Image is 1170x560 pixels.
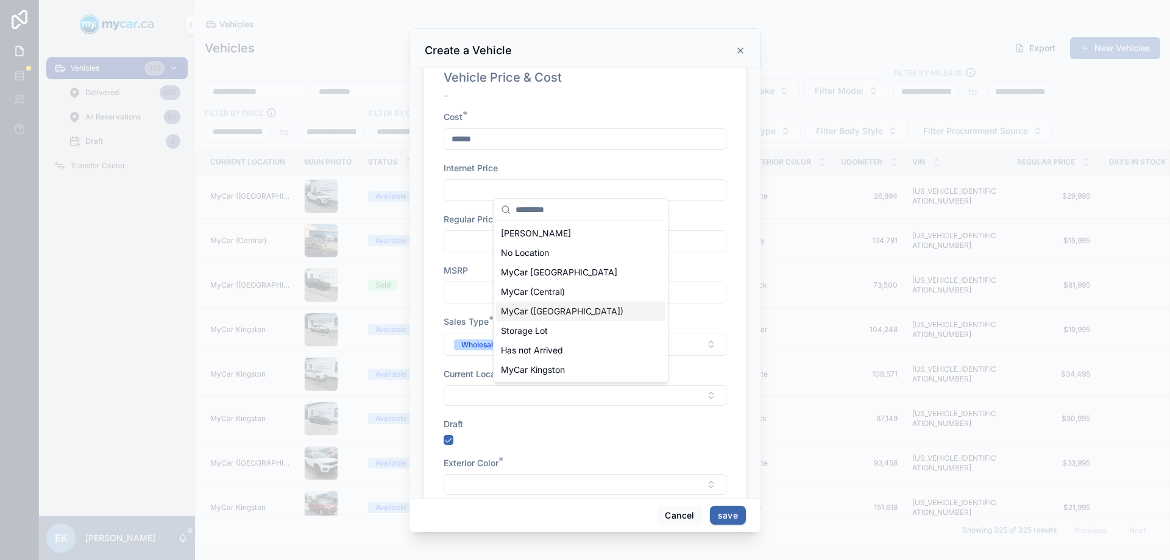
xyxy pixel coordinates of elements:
span: Storage Lot [501,325,548,337]
span: MyCar Kingston [501,364,565,376]
p: _ [444,86,562,99]
span: MyCar ([GEOGRAPHIC_DATA]) [501,305,623,317]
span: Exterior Color [444,458,498,468]
h1: Vehicle Price & Cost [444,69,562,86]
span: Has not Arrived [501,344,563,356]
span: Cost [444,112,463,122]
h3: Create a Vehicle [425,43,512,58]
div: Wholesale [461,339,497,350]
span: MyCar (Central) [501,286,565,298]
button: Select Button [444,474,726,495]
span: Regular Price [444,214,498,224]
span: No Location [501,247,549,259]
span: Draft [444,419,463,429]
span: Sales Type [444,316,489,327]
button: save [710,506,746,525]
span: MyCar [GEOGRAPHIC_DATA] [501,266,617,278]
button: Select Button [444,385,726,406]
span: Current Location [444,369,511,379]
span: [PERSON_NAME] [501,227,571,239]
span: MSRP [444,265,468,275]
div: Suggestions [494,221,668,382]
span: Internet Price [444,163,498,173]
button: Cancel [657,506,702,525]
button: Select Button [444,333,726,356]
